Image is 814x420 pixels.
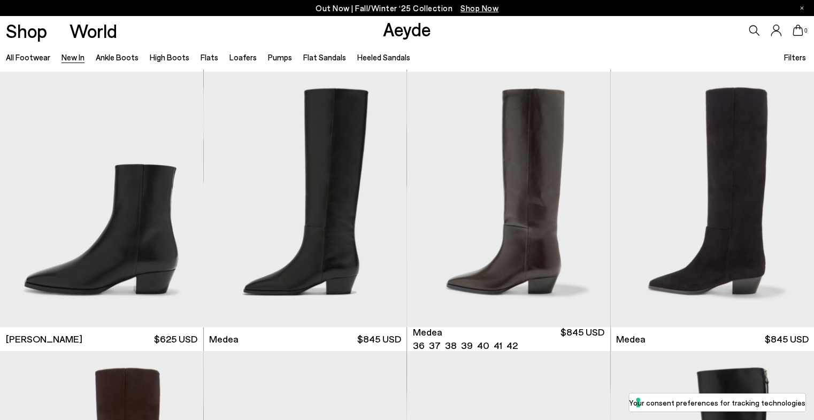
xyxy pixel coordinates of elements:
[229,52,257,62] a: Loafers
[154,332,197,346] span: $625 USD
[204,72,407,326] img: Medea Knee-High Boots
[629,393,805,411] button: Your consent preferences for tracking technologies
[96,52,139,62] a: Ankle Boots
[494,339,502,352] li: 41
[429,339,441,352] li: 37
[383,18,431,40] a: Aeyde
[407,327,610,351] a: Medea 36 37 38 39 40 41 42 $845 USD
[407,72,610,326] img: Medea Knee-High Boots
[201,52,218,62] a: Flats
[209,332,239,346] span: Medea
[407,72,610,326] div: 1 / 6
[477,339,489,352] li: 40
[303,52,346,62] a: Flat Sandals
[560,325,604,352] span: $845 USD
[413,339,425,352] li: 36
[316,2,498,15] p: Out Now | Fall/Winter ‘25 Collection
[413,339,514,352] ul: variant
[6,21,47,40] a: Shop
[445,339,457,352] li: 38
[506,339,518,352] li: 42
[150,52,189,62] a: High Boots
[407,72,610,326] a: Next slide Previous slide
[616,332,646,346] span: Medea
[6,52,50,62] a: All Footwear
[460,3,498,13] span: Navigate to /collections/new-in
[62,52,85,62] a: New In
[357,52,410,62] a: Heeled Sandals
[793,25,803,36] a: 0
[268,52,292,62] a: Pumps
[629,397,805,408] label: Your consent preferences for tracking technologies
[413,325,442,339] span: Medea
[6,332,82,346] span: [PERSON_NAME]
[357,332,401,346] span: $845 USD
[803,28,809,34] span: 0
[765,332,809,346] span: $845 USD
[70,21,117,40] a: World
[784,52,805,62] span: Filters
[204,327,407,351] a: Medea $845 USD
[461,339,473,352] li: 39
